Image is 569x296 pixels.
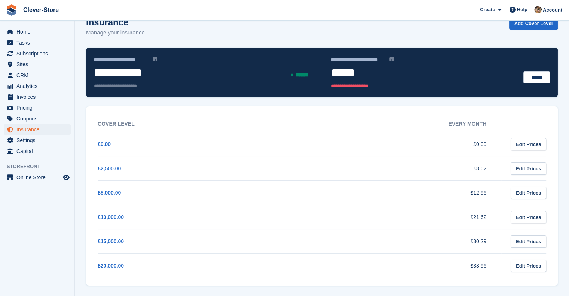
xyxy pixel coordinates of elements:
a: menu [4,103,71,113]
a: £10,000.00 [98,214,124,220]
h1: Insurance [86,17,145,27]
span: Create [480,6,495,13]
td: £21.62 [300,205,502,229]
a: menu [4,48,71,59]
a: Edit Prices [511,235,546,248]
td: £12.96 [300,181,502,205]
p: Manage your insurance [86,28,145,37]
a: £2,500.00 [98,165,121,171]
span: Help [517,6,527,13]
span: Online Store [16,172,61,183]
span: Sites [16,59,61,70]
span: Subscriptions [16,48,61,59]
img: stora-icon-8386f47178a22dfd0bd8f6a31ec36ba5ce8667c1dd55bd0f319d3a0aa187defe.svg [6,4,17,16]
a: menu [4,92,71,102]
a: menu [4,146,71,156]
a: Edit Prices [511,162,546,175]
a: menu [4,37,71,48]
span: Home [16,27,61,37]
img: icon-info-grey-7440780725fd019a000dd9b08b2336e03edf1995a4989e88bcd33f0948082b44.svg [153,57,157,61]
a: £20,000.00 [98,263,124,269]
a: menu [4,172,71,183]
a: Edit Prices [511,211,546,223]
span: Pricing [16,103,61,113]
a: menu [4,135,71,146]
a: menu [4,113,71,124]
span: Tasks [16,37,61,48]
a: £0.00 [98,141,111,147]
a: menu [4,70,71,80]
td: £0.00 [300,132,502,156]
td: £8.62 [300,156,502,181]
a: Clever-Store [20,4,62,16]
a: £5,000.00 [98,190,121,196]
td: £38.96 [300,254,502,278]
a: Preview store [62,173,71,182]
span: Insurance [16,124,61,135]
a: Edit Prices [511,187,546,199]
span: Invoices [16,92,61,102]
a: menu [4,81,71,91]
a: Add Cover Level [509,17,558,30]
a: menu [4,27,71,37]
img: Andy Mackinnon [534,6,542,13]
a: menu [4,124,71,135]
a: menu [4,59,71,70]
th: Every month [300,116,502,132]
span: Settings [16,135,61,146]
img: icon-info-grey-7440780725fd019a000dd9b08b2336e03edf1995a4989e88bcd33f0948082b44.svg [389,57,394,61]
span: Coupons [16,113,61,124]
span: Analytics [16,81,61,91]
a: Edit Prices [511,260,546,272]
a: Edit Prices [511,138,546,150]
a: £15,000.00 [98,238,124,244]
span: Storefront [7,163,74,170]
td: £30.29 [300,229,502,254]
span: Capital [16,146,61,156]
span: CRM [16,70,61,80]
span: Account [543,6,562,14]
th: Cover Level [98,116,300,132]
